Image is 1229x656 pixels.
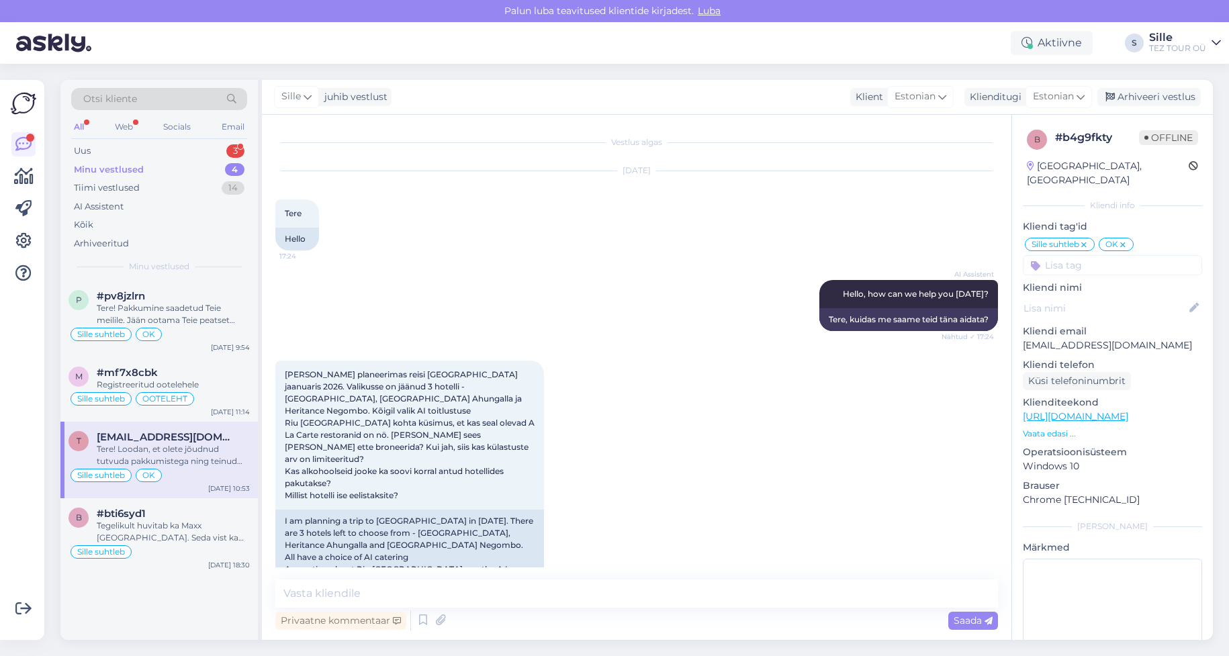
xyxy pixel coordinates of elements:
div: juhib vestlust [319,90,388,104]
span: Minu vestlused [129,261,189,273]
div: Tiimi vestlused [74,181,140,195]
span: p [76,295,82,305]
div: Tere! Pakkumine saadetud Teie meilile. Jään ootama Teie peatset vastust ja andmeid broneerimiseks... [97,302,250,326]
span: AI Assistent [944,269,994,279]
span: b [76,512,82,522]
span: Sille suhtleb [77,330,125,338]
span: OOTELEHT [142,395,187,403]
div: # b4g9fkty [1055,130,1139,146]
span: Estonian [895,89,936,104]
p: Kliendi nimi [1023,281,1202,295]
div: [GEOGRAPHIC_DATA], [GEOGRAPHIC_DATA] [1027,159,1189,187]
a: SilleTEZ TOUR OÜ [1149,32,1221,54]
div: Arhiveeri vestlus [1097,88,1201,106]
span: Offline [1139,130,1198,145]
div: Klient [850,90,883,104]
div: Privaatne kommentaar [275,612,406,630]
p: Kliendi tag'id [1023,220,1202,234]
div: Email [219,118,247,136]
span: Nähtud ✓ 17:24 [942,332,994,342]
div: Hello [275,228,319,250]
input: Lisa tag [1023,255,1202,275]
span: Otsi kliente [83,92,137,106]
div: [DATE] 11:14 [211,407,250,417]
p: Kliendi email [1023,324,1202,338]
p: [EMAIL_ADDRESS][DOMAIN_NAME] [1023,338,1202,353]
div: Uus [74,144,91,158]
span: Saada [954,614,993,626]
div: Sille [1149,32,1206,43]
div: Minu vestlused [74,163,144,177]
div: Socials [161,118,193,136]
div: Registreeritud ootelehele [97,379,250,391]
div: [PERSON_NAME] [1023,520,1202,532]
span: OK [1105,240,1118,248]
div: Vestlus algas [275,136,998,148]
div: AI Assistent [74,200,124,214]
span: 17:24 [279,251,330,261]
p: Windows 10 [1023,459,1202,473]
div: Küsi telefoninumbrit [1023,372,1131,390]
p: Brauser [1023,479,1202,493]
div: Arhiveeritud [74,237,129,250]
p: Kliendi telefon [1023,358,1202,372]
span: Sille suhtleb [1032,240,1079,248]
div: S [1125,34,1144,52]
span: Sille suhtleb [77,395,125,403]
div: Tere! Loodan, et olete jõudnud tutvuda pakkumistega ning teinud valiku. Ootan väga Teie vastust:) [97,443,250,467]
div: All [71,118,87,136]
div: Klienditugi [964,90,1021,104]
div: [DATE] 9:54 [211,342,250,353]
div: 3 [226,144,244,158]
span: OK [142,330,155,338]
div: 14 [222,181,244,195]
span: #pv8jzlrn [97,290,145,302]
span: m [75,371,83,381]
span: Sille suhtleb [77,548,125,556]
div: TEZ TOUR OÜ [1149,43,1206,54]
div: Kõik [74,218,93,232]
p: Chrome [TECHNICAL_ID] [1023,493,1202,507]
div: I am planning a trip to [GEOGRAPHIC_DATA] in [DATE]. There are 3 hotels left to choose from - [GE... [275,510,544,641]
div: Aktiivne [1011,31,1093,55]
div: [DATE] [275,165,998,177]
span: t [77,436,81,446]
span: Sille suhtleb [77,471,125,479]
p: Märkmed [1023,541,1202,555]
span: tanel_prii@hotmail.com [97,431,236,443]
div: Tere, kuidas me saame teid täna aidata? [819,308,998,331]
span: Sille [281,89,301,104]
span: Hello, how can we help you [DATE]? [843,289,989,299]
img: Askly Logo [11,91,36,116]
span: Luba [694,5,725,17]
div: Tegelikult huvitab ka Maxx [GEOGRAPHIC_DATA]. Seda vist ka süsteemis ei ole [97,520,250,544]
a: [URL][DOMAIN_NAME] [1023,410,1128,422]
span: Tere [285,208,302,218]
span: [PERSON_NAME] planeerimas reisi [GEOGRAPHIC_DATA] jaanuaris 2026. Valikusse on jäänud 3 hotelli -... [285,369,537,500]
div: [DATE] 18:30 [208,560,250,570]
span: Estonian [1033,89,1074,104]
p: Operatsioonisüsteem [1023,445,1202,459]
span: #bti6syd1 [97,508,146,520]
div: [DATE] 10:53 [208,483,250,494]
div: Kliendi info [1023,199,1202,212]
p: Klienditeekond [1023,395,1202,410]
p: Vaata edasi ... [1023,428,1202,440]
span: b [1034,134,1040,144]
input: Lisa nimi [1023,301,1187,316]
span: OK [142,471,155,479]
div: 4 [225,163,244,177]
div: Web [112,118,136,136]
span: #mf7x8cbk [97,367,158,379]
